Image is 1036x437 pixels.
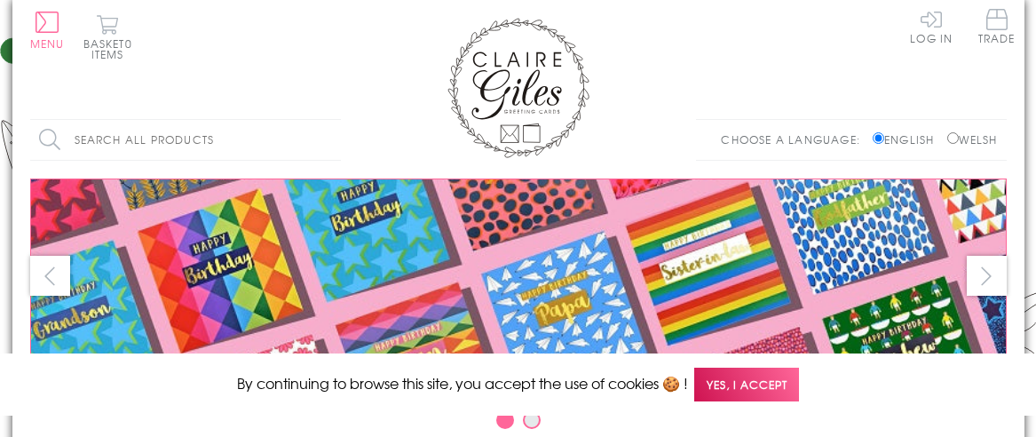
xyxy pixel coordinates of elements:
[30,36,65,52] span: Menu
[323,120,341,160] input: Search
[447,18,589,158] img: Claire Giles Greetings Cards
[91,36,132,62] span: 0 items
[947,132,959,144] input: Welsh
[947,131,998,147] label: Welsh
[910,9,953,44] a: Log In
[83,14,132,60] button: Basket0 items
[30,12,65,49] button: Menu
[978,9,1016,44] span: Trade
[721,131,869,147] p: Choose a language:
[873,131,943,147] label: English
[30,256,70,296] button: prev
[496,411,514,429] button: Carousel Page 1 (Current Slide)
[694,368,799,402] span: Yes, I accept
[978,9,1016,47] a: Trade
[30,120,341,160] input: Search all products
[967,256,1007,296] button: next
[523,411,541,429] button: Carousel Page 2
[873,132,884,144] input: English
